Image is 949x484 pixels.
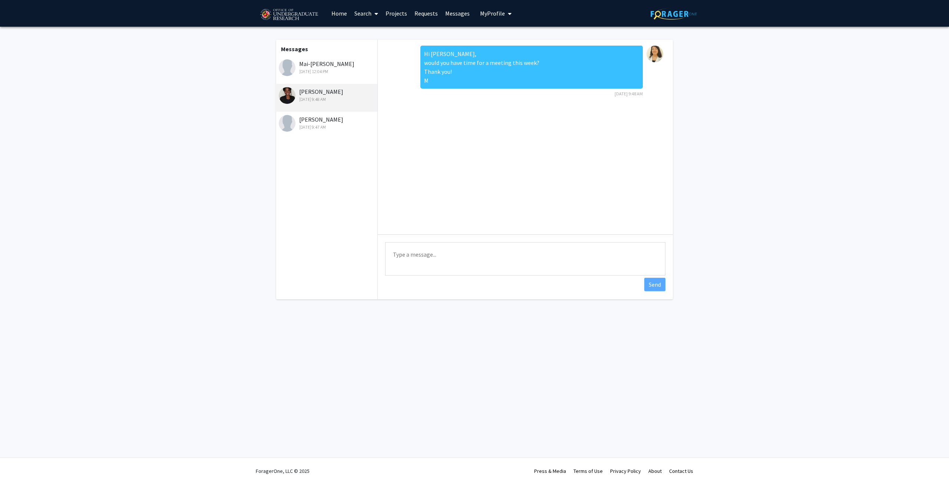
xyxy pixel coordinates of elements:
[279,68,376,75] div: [DATE] 12:04 PM
[279,115,295,132] img: Hawa Mohamed
[279,59,295,76] img: Mai-Trang Pham
[615,91,643,96] span: [DATE] 9:48 AM
[279,96,376,103] div: [DATE] 9:48 AM
[644,278,665,291] button: Send
[382,0,411,26] a: Projects
[281,45,308,53] b: Messages
[258,6,320,24] img: University of Maryland Logo
[279,87,295,104] img: Clare Ijoma
[411,0,442,26] a: Requests
[351,0,382,26] a: Search
[651,8,697,20] img: ForagerOne Logo
[480,10,505,17] span: My Profile
[647,46,663,62] img: Magaly Toro
[279,115,376,131] div: [PERSON_NAME]
[669,468,693,474] a: Contact Us
[573,468,603,474] a: Terms of Use
[6,451,32,478] iframe: Chat
[256,458,310,484] div: ForagerOne, LLC © 2025
[610,468,641,474] a: Privacy Policy
[442,0,473,26] a: Messages
[279,87,376,103] div: [PERSON_NAME]
[385,242,665,276] textarea: Message
[534,468,566,474] a: Press & Media
[279,124,376,131] div: [DATE] 9:47 AM
[328,0,351,26] a: Home
[420,46,643,89] div: Hi [PERSON_NAME], would you have time for a meeting this week? Thank you! M
[279,59,376,75] div: Mai-[PERSON_NAME]
[648,468,662,474] a: About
